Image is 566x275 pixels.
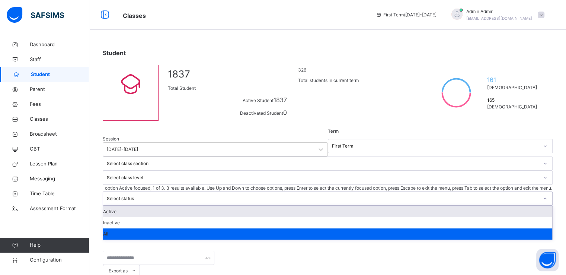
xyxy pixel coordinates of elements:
[30,56,89,63] span: Staff
[168,67,287,81] span: 1837
[107,146,138,153] div: [DATE]-[DATE]
[103,206,552,217] div: Active
[30,241,89,249] span: Help
[31,71,89,78] span: Student
[107,195,539,202] div: Select status
[103,217,552,228] div: Inactive
[466,16,532,20] span: [EMAIL_ADDRESS][DOMAIN_NAME]
[332,143,539,149] div: First Term
[328,128,339,135] span: Term
[487,104,540,110] span: [DEMOGRAPHIC_DATA]
[30,145,89,153] span: CBT
[109,268,128,274] span: Export as
[103,228,552,240] div: All
[30,160,89,168] span: Lesson Plan
[103,136,119,142] span: Session
[466,8,532,15] span: Admin Admin
[30,256,89,264] span: Configuration
[30,205,89,212] span: Assessment Format
[30,41,89,48] span: Dashboard
[7,7,64,23] img: safsims
[107,160,539,167] div: Select class section
[283,109,287,116] span: 0
[240,110,283,116] span: Deactivated Student
[30,116,89,123] span: Classes
[487,84,540,91] span: [DEMOGRAPHIC_DATA]
[536,249,559,271] button: Open asap
[30,175,89,183] span: Messaging
[298,67,417,73] span: 326
[444,8,548,22] div: AdminAdmin
[243,98,274,103] span: Active Student
[30,130,89,138] span: Broadsheet
[298,77,417,84] span: Total students in current term
[30,190,89,197] span: Time Table
[376,12,437,18] span: session/term information
[103,49,126,57] span: Student
[487,97,540,104] span: 165
[274,96,287,104] span: 1837
[107,174,539,181] div: Select class level
[166,83,289,94] div: Total Student
[487,75,540,84] span: 161
[30,101,89,108] span: Fees
[123,12,146,19] span: Classes
[30,86,89,93] span: Parent
[104,185,552,191] span: option Active focused, 1 of 3. 3 results available. Use Up and Down to choose options, press Ente...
